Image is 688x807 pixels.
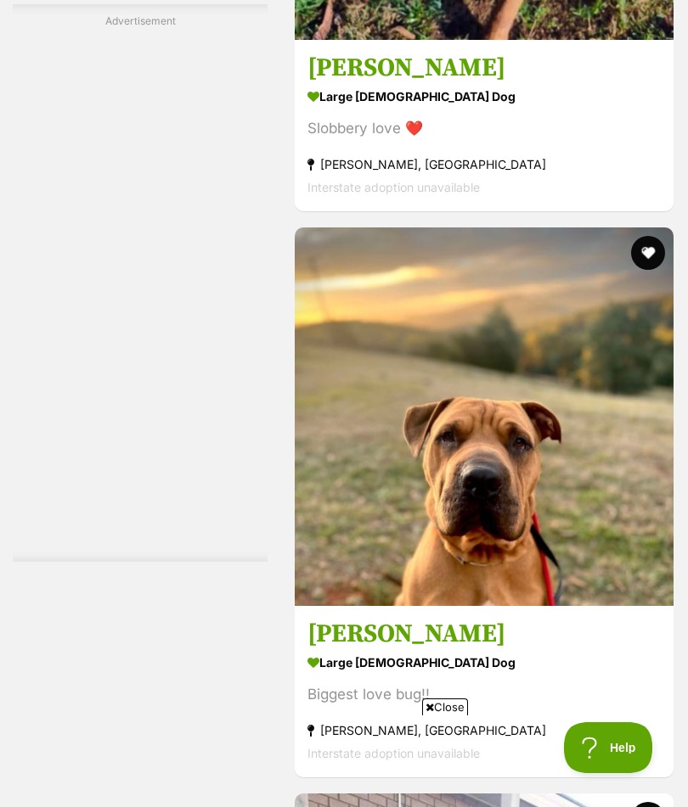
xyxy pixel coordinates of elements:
[307,117,661,140] div: Slobbery love ❤️
[422,698,468,715] span: Close
[307,52,661,84] h3: [PERSON_NAME]
[307,180,480,194] span: Interstate adoption unavailable
[307,618,661,650] h3: [PERSON_NAME]
[13,4,268,562] div: Advertisement
[307,84,661,109] strong: large [DEMOGRAPHIC_DATA] Dog
[307,650,661,675] strong: large [DEMOGRAPHIC_DATA] Dog
[307,683,661,706] div: Biggest love bug!!
[295,227,674,606] img: Gary - Mastiff x Mixed breed Dog
[631,236,665,270] button: favourite
[295,39,674,211] a: [PERSON_NAME] large [DEMOGRAPHIC_DATA] Dog Slobbery love ❤️ [PERSON_NAME], [GEOGRAPHIC_DATA] Inte...
[295,605,674,777] a: [PERSON_NAME] large [DEMOGRAPHIC_DATA] Dog Biggest love bug!! [PERSON_NAME], [GEOGRAPHIC_DATA] In...
[35,722,653,799] iframe: Advertisement
[72,36,208,545] iframe: Advertisement
[307,153,661,176] strong: [PERSON_NAME], [GEOGRAPHIC_DATA]
[564,722,654,773] iframe: Help Scout Beacon - Open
